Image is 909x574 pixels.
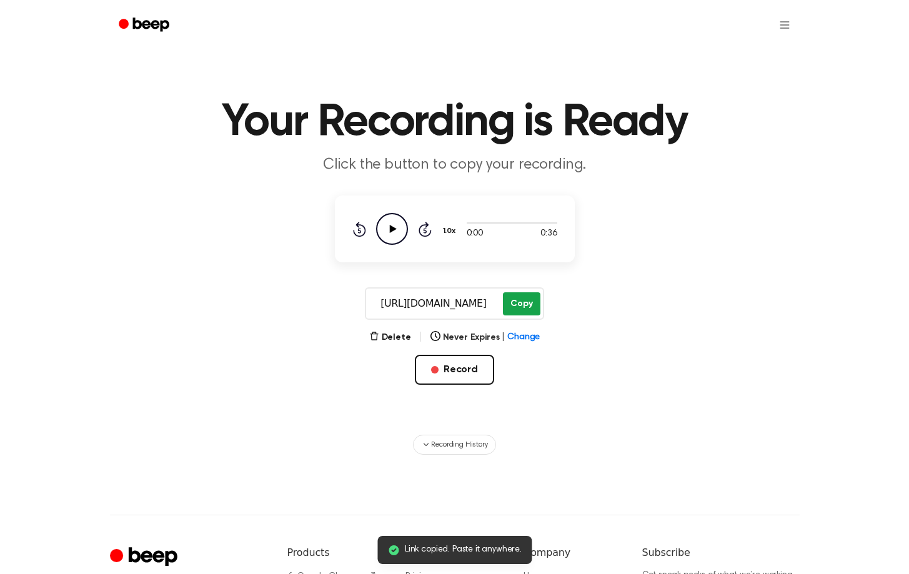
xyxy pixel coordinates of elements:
button: 1.0x [442,220,460,242]
span: Recording History [431,439,487,450]
a: Cruip [110,545,181,570]
span: | [419,330,423,345]
button: Open menu [770,10,800,40]
button: Never Expires|Change [430,331,540,344]
h6: Products [287,545,385,560]
h6: Company [524,545,622,560]
a: Beep [110,13,181,37]
button: Copy [503,292,540,315]
span: 0:00 [467,227,483,240]
span: Link copied. Paste it anywhere. [405,543,522,557]
span: | [502,331,505,344]
span: Change [507,331,540,344]
h1: Your Recording is Ready [135,100,775,145]
span: 0:36 [540,227,557,240]
button: Record [415,355,494,385]
button: Delete [369,331,411,344]
button: Recording History [413,435,495,455]
h6: Subscribe [642,545,800,560]
p: Click the button to copy your recording. [215,155,695,176]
